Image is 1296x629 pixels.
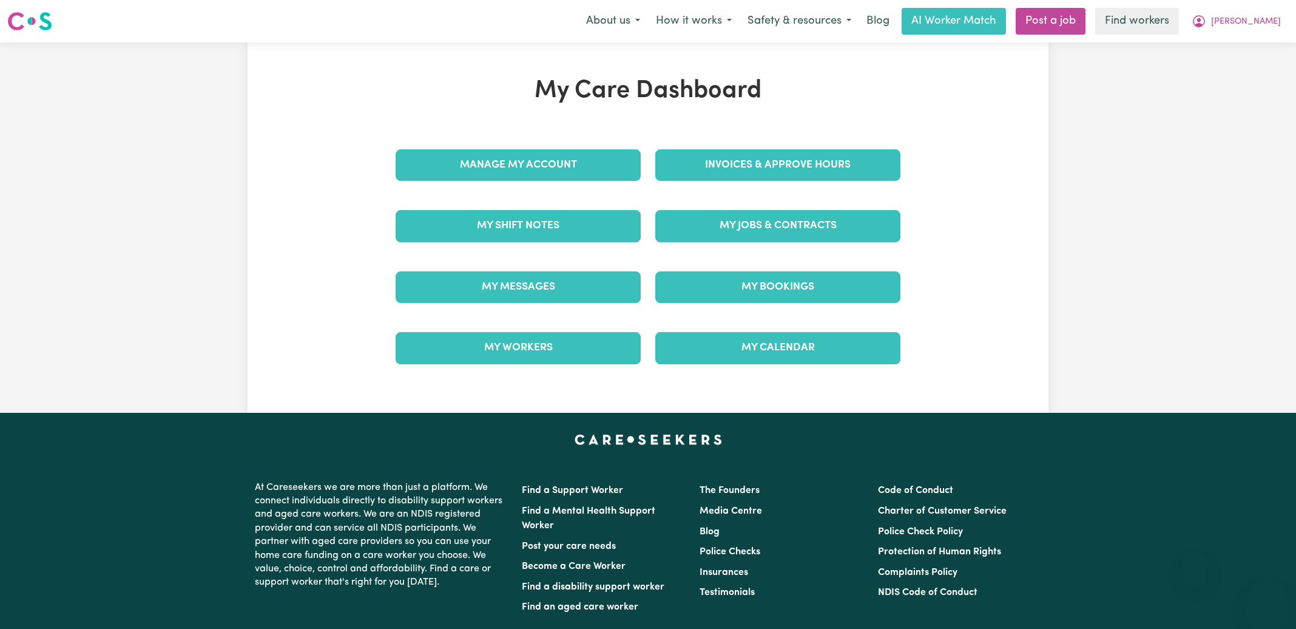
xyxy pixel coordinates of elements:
[878,568,957,577] a: Complaints Policy
[878,527,963,537] a: Police Check Policy
[1247,580,1286,619] iframe: Button to launch messaging window
[655,332,900,364] a: My Calendar
[700,506,762,516] a: Media Centre
[878,547,1001,557] a: Protection of Human Rights
[575,435,722,444] a: Careseekers home page
[1211,15,1281,29] span: [PERSON_NAME]
[522,602,638,612] a: Find an aged care worker
[7,7,52,35] a: Careseekers logo
[655,271,900,303] a: My Bookings
[700,588,755,597] a: Testimonials
[700,527,720,537] a: Blog
[522,562,626,571] a: Become a Care Worker
[396,271,641,303] a: My Messages
[1184,8,1289,34] button: My Account
[7,10,52,32] img: Careseekers logo
[578,8,648,34] button: About us
[396,149,641,181] a: Manage My Account
[878,588,977,597] a: NDIS Code of Conduct
[740,8,859,34] button: Safety & resources
[878,486,953,495] a: Code of Conduct
[1016,8,1085,35] a: Post a job
[255,476,507,594] p: At Careseekers we are more than just a platform. We connect individuals directly to disability su...
[655,149,900,181] a: Invoices & Approve Hours
[700,486,760,495] a: The Founders
[859,8,897,35] a: Blog
[700,547,760,557] a: Police Checks
[522,506,655,531] a: Find a Mental Health Support Worker
[522,542,616,551] a: Post your care needs
[878,506,1007,516] a: Charter of Customer Service
[396,332,641,364] a: My Workers
[388,76,908,106] h1: My Care Dashboard
[522,582,664,592] a: Find a disability support worker
[648,8,740,34] button: How it works
[700,568,748,577] a: Insurances
[396,210,641,242] a: My Shift Notes
[1095,8,1179,35] a: Find workers
[655,210,900,242] a: My Jobs & Contracts
[522,486,623,495] a: Find a Support Worker
[1183,551,1207,576] iframe: Close message
[902,8,1006,35] a: AI Worker Match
